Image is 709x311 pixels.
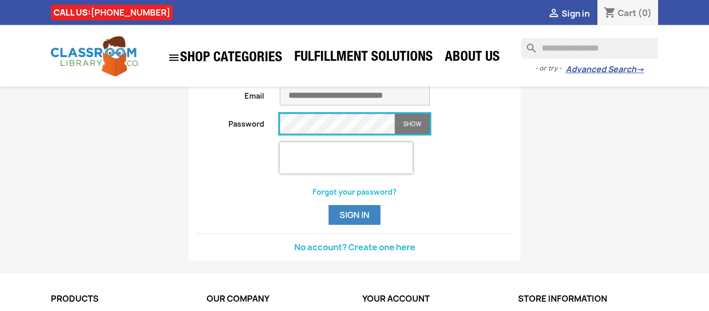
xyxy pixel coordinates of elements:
[162,46,288,69] a: SHOP CATEGORIES
[618,7,636,19] span: Cart
[638,7,652,19] span: (0)
[518,294,658,304] p: Store information
[312,187,397,197] a: Forgot your password?
[280,142,413,173] iframe: reCAPTCHA
[329,205,380,225] button: Sign in
[51,294,191,304] p: Products
[604,7,616,20] i: shopping_cart
[294,241,415,253] a: No account? Create one here
[535,63,566,74] span: - or try -
[548,8,560,20] i: 
[395,114,430,134] button: Show
[207,294,347,304] p: Our company
[362,293,430,304] a: Your account
[548,8,590,19] a:  Sign in
[636,64,644,75] span: →
[280,114,396,134] input: Password input
[521,38,658,59] input: Search
[91,7,170,18] a: [PHONE_NUMBER]
[51,5,173,20] div: CALL US:
[189,114,272,129] label: Password
[562,8,590,19] span: Sign in
[440,48,505,69] a: About Us
[566,64,644,75] a: Advanced Search→
[51,36,139,76] img: Classroom Library Company
[189,86,272,101] label: Email
[289,48,438,69] a: Fulfillment Solutions
[521,38,534,50] i: search
[168,51,180,64] i: 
